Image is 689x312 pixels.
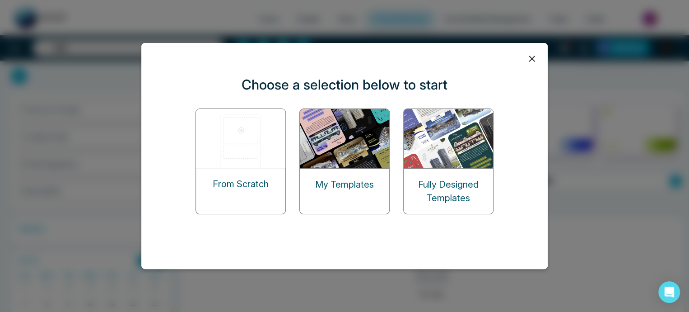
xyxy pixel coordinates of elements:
img: my-templates.png [300,109,390,168]
img: start-from-scratch.png [196,109,286,168]
p: From Scratch [213,177,269,191]
p: Fully Designed Templates [404,178,493,205]
p: Choose a selection below to start [242,75,447,95]
p: My Templates [315,178,374,191]
img: designed-templates.png [404,109,494,168]
div: Open Intercom Messenger [658,281,680,303]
